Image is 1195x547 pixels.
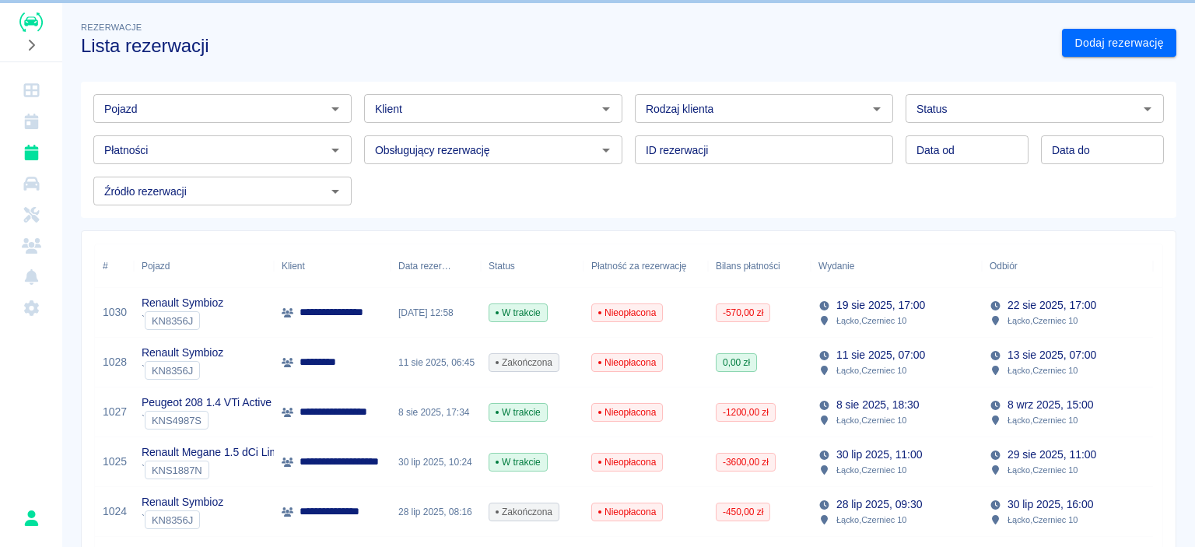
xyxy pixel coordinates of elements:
p: Łącko , Czerniec 10 [1008,463,1078,477]
input: DD.MM.YYYY [1041,135,1164,164]
div: [DATE] 12:58 [391,288,481,338]
a: Serwisy [6,199,56,230]
a: 1028 [103,354,127,370]
button: Sort [1018,255,1039,277]
div: Klient [274,244,391,288]
span: KNS4987S [145,415,208,426]
span: -1200,00 zł [717,405,775,419]
p: 28 lip 2025, 09:30 [836,496,922,513]
span: -570,00 zł [717,306,769,320]
p: 8 sie 2025, 18:30 [836,397,920,413]
p: 8 wrz 2025, 15:00 [1008,397,1093,413]
div: ` [142,361,223,380]
button: Otwórz [866,98,888,120]
p: Peugeot 208 1.4 VTi Active [142,394,272,411]
a: 1027 [103,404,127,420]
a: 1030 [103,304,127,321]
div: Wydanie [818,244,854,288]
a: Ustawienia [6,293,56,324]
button: Otwórz [1137,98,1158,120]
button: Otwórz [324,98,346,120]
span: KN8356J [145,514,199,526]
div: Pojazd [142,244,170,288]
span: KN8356J [145,315,199,327]
a: Flota [6,168,56,199]
div: 8 sie 2025, 17:34 [391,387,481,437]
p: Renault Symbioz [142,494,223,510]
button: Sort [451,255,473,277]
span: 0,00 zł [717,356,756,370]
button: Otwórz [324,139,346,161]
p: Łącko , Czerniec 10 [1008,363,1078,377]
a: 1025 [103,454,127,470]
p: Łącko , Czerniec 10 [836,463,906,477]
div: Płatność za rezerwację [583,244,708,288]
span: -450,00 zł [717,505,769,519]
span: Zakończona [489,356,559,370]
span: -3600,00 zł [717,455,775,469]
button: Rozwiń nawigację [19,35,43,55]
a: Dodaj rezerwację [1062,29,1176,58]
p: 13 sie 2025, 07:00 [1008,347,1096,363]
div: Status [481,244,583,288]
p: Renault Symbioz [142,345,223,361]
div: ` [142,510,223,529]
a: Dashboard [6,75,56,106]
p: 19 sie 2025, 17:00 [836,297,925,314]
div: Wydanie [811,244,982,288]
div: ` [142,311,223,330]
input: DD.MM.YYYY [906,135,1029,164]
span: W trakcie [489,306,547,320]
a: Rezerwacje [6,137,56,168]
button: Otwórz [595,98,617,120]
div: Data rezerwacji [391,244,481,288]
a: Powiadomienia [6,261,56,293]
p: 11 sie 2025, 07:00 [836,347,925,363]
a: Klienci [6,230,56,261]
span: Nieopłacona [592,405,662,419]
button: Otwórz [324,181,346,202]
p: Renault Megane 1.5 dCi Limited [142,444,296,461]
button: Otwórz [595,139,617,161]
a: Kalendarz [6,106,56,137]
button: Sort [854,255,876,277]
div: Płatność za rezerwację [591,244,687,288]
p: 30 lip 2025, 11:00 [836,447,922,463]
div: # [103,244,108,288]
div: Klient [282,244,305,288]
div: 11 sie 2025, 06:45 [391,338,481,387]
p: Łącko , Czerniec 10 [836,314,906,328]
span: W trakcie [489,405,547,419]
span: W trakcie [489,455,547,469]
div: ` [142,461,296,479]
p: 29 sie 2025, 11:00 [1008,447,1096,463]
p: Renault Symbioz [142,295,223,311]
div: Pojazd [134,244,274,288]
span: Nieopłacona [592,306,662,320]
div: ` [142,411,272,430]
div: Odbiór [990,244,1018,288]
button: Wiktor Hryc [15,502,47,535]
div: Bilans płatności [708,244,811,288]
img: Renthelp [19,12,43,32]
div: Data rezerwacji [398,244,451,288]
h3: Lista rezerwacji [81,35,1050,57]
div: Status [489,244,515,288]
span: KN8356J [145,365,199,377]
p: Łącko , Czerniec 10 [1008,413,1078,427]
p: Łącko , Czerniec 10 [836,513,906,527]
div: Odbiór [982,244,1153,288]
p: Łącko , Czerniec 10 [836,413,906,427]
span: Zakończona [489,505,559,519]
span: Rezerwacje [81,23,142,32]
p: 22 sie 2025, 17:00 [1008,297,1096,314]
span: Nieopłacona [592,356,662,370]
span: Nieopłacona [592,505,662,519]
div: Bilans płatności [716,244,780,288]
a: 1024 [103,503,127,520]
div: 30 lip 2025, 10:24 [391,437,481,487]
p: Łącko , Czerniec 10 [1008,513,1078,527]
div: 28 lip 2025, 08:16 [391,487,481,537]
p: 30 lip 2025, 16:00 [1008,496,1093,513]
